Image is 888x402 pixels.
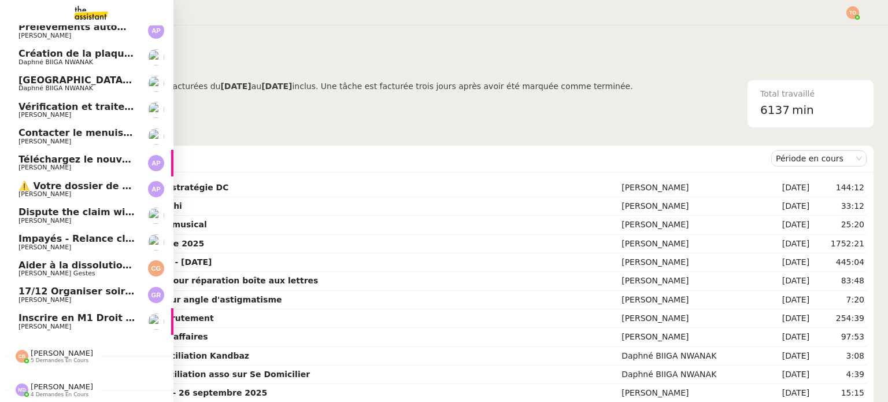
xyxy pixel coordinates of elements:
[261,82,292,91] b: [DATE]
[18,164,71,171] span: [PERSON_NAME]
[766,253,812,272] td: [DATE]
[766,235,812,253] td: [DATE]
[61,276,318,285] strong: Contacter le menuisier pour réparation boîte aux lettres
[812,197,867,216] td: 33:12
[18,296,71,304] span: [PERSON_NAME]
[619,197,766,216] td: [PERSON_NAME]
[766,272,812,290] td: [DATE]
[18,127,313,138] span: Contacter le menuisier pour réparation boîte aux lettres
[18,21,254,32] span: Prélèvements automatiques Torelli x Soficom
[766,179,812,197] td: [DATE]
[18,138,71,145] span: [PERSON_NAME]
[18,260,209,271] span: Aider à la dissolution de l'entreprise
[16,383,28,396] img: svg
[58,147,771,170] div: Demandes
[760,103,790,117] span: 6137
[148,76,164,92] img: users%2FKPVW5uJ7nAf2BaBJPZnFMauzfh73%2Favatar%2FDigitalCollectionThumbnailHandler.jpeg
[18,58,93,66] span: Daphné BIIGA NWANAK
[31,392,88,398] span: 4 demandes en cours
[812,216,867,234] td: 25:20
[148,49,164,65] img: users%2FKPVW5uJ7nAf2BaBJPZnFMauzfh73%2Favatar%2FDigitalCollectionThumbnailHandler.jpeg
[148,155,164,171] img: svg
[18,233,191,244] span: Impayés - Relance client - [DATE]
[148,208,164,224] img: users%2Fvjxz7HYmGaNTSE4yF5W2mFwJXra2%2Favatar%2Ff3aef901-807b-4123-bf55-4aed7c5d6af5
[792,101,814,120] span: min
[766,347,812,366] td: [DATE]
[18,312,187,323] span: Inscrire en M1 Droit des affaires
[812,328,867,346] td: 97:53
[18,48,191,59] span: Création de la plaquette tarifaire
[812,309,867,328] td: 254:39
[31,349,93,357] span: [PERSON_NAME]
[619,253,766,272] td: [PERSON_NAME]
[812,291,867,309] td: 7:20
[18,154,186,165] span: Téléchargez le nouveau courrier
[148,23,164,39] img: svg
[812,366,867,384] td: 4:39
[148,181,164,197] img: svg
[760,87,861,101] div: Total travaillé
[619,291,766,309] td: [PERSON_NAME]
[18,180,293,191] span: ⚠️ Votre dossier de domiciliation doit être mis à jour
[148,128,164,145] img: users%2FEJPpscVToRMPJlyoRFUBjAA9eTy1%2Favatar%2F9e06dc73-415a-4367-bfb1-024442b6f19c
[18,101,330,112] span: Vérification et traitement des demandes comptables - 2025
[220,82,251,91] b: [DATE]
[619,347,766,366] td: Daphné BIIGA NWANAK
[61,314,214,323] strong: Publier l'annonce de recrutement
[31,357,88,364] span: 5 demandes en cours
[148,102,164,118] img: users%2FTmb06GTIDgNLSNhTjmZ0ajWxRk83%2Favatar%2F40f2539e-5604-4681-9cfa-c67755ebd5f1
[18,323,71,330] span: [PERSON_NAME]
[812,235,867,253] td: 1752:21
[619,235,766,253] td: [PERSON_NAME]
[776,151,862,166] nz-select-item: Période en cours
[31,382,93,391] span: [PERSON_NAME]
[18,244,71,251] span: [PERSON_NAME]
[148,287,164,303] img: svg
[148,314,164,330] img: users%2FTDxDvmCjFdN3QFePFNGdQUcJcQk1%2Favatar%2F0cfb3a67-8790-4592-a9ec-92226c678442
[18,111,71,119] span: [PERSON_NAME]
[148,234,164,250] img: users%2FlYQRlXr5PqQcMLrwReJQXYQRRED2%2Favatar%2F8da5697c-73dd-43c4-b23a-af95f04560b4
[61,370,310,379] strong: Compléter dossier domiciliation asso sur Se Domicilier
[812,253,867,272] td: 445:04
[18,270,95,277] span: [PERSON_NAME] Gestes
[18,84,93,92] span: Daphné BIIGA NWANAK
[619,179,766,197] td: [PERSON_NAME]
[766,216,812,234] td: [DATE]
[766,309,812,328] td: [DATE]
[766,197,812,216] td: [DATE]
[766,328,812,346] td: [DATE]
[619,216,766,234] td: [PERSON_NAME]
[619,272,766,290] td: [PERSON_NAME]
[18,206,207,217] span: Dispute the claim with the mediator
[18,32,71,39] span: [PERSON_NAME]
[812,347,867,366] td: 3:08
[619,366,766,384] td: Daphné BIIGA NWANAK
[619,309,766,328] td: [PERSON_NAME]
[766,291,812,309] td: [DATE]
[16,350,28,363] img: svg
[766,366,812,384] td: [DATE]
[18,286,287,297] span: 17/12 Organiser soirée [GEOGRAPHIC_DATA] [DATE]
[148,260,164,276] img: svg
[619,328,766,346] td: [PERSON_NAME]
[846,6,859,19] img: svg
[18,75,392,86] span: [GEOGRAPHIC_DATA], TPM et Rond Point - Vérification des informations
[251,82,261,91] span: au
[18,190,71,198] span: [PERSON_NAME]
[812,179,867,197] td: 144:12
[292,82,632,91] span: inclus. Une tâche est facturée trois jours après avoir été marquée comme terminée.
[18,217,71,224] span: [PERSON_NAME]
[812,272,867,290] td: 83:48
